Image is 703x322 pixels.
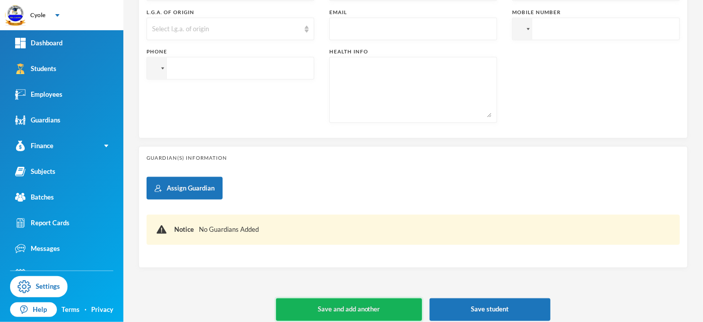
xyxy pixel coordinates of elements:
[15,115,60,125] div: Guardians
[329,9,497,16] div: Email
[512,9,680,16] div: Mobile Number
[10,302,57,317] a: Help
[10,276,67,297] a: Settings
[157,225,167,234] img: !
[15,89,62,100] div: Employees
[15,141,53,151] div: Finance
[147,9,314,16] div: L.G.A. of Origin
[15,166,55,177] div: Subjects
[15,38,62,48] div: Dashboard
[91,305,113,315] a: Privacy
[147,177,223,200] button: Assign Guardian
[147,154,680,162] div: Guardian(s) Information
[276,298,422,321] button: Save and add another
[15,192,54,203] div: Batches
[174,225,670,235] div: No Guardians Added
[30,11,45,20] div: Cyole
[15,269,50,280] div: Events
[15,218,69,228] div: Report Cards
[174,225,194,233] span: Notice
[85,305,87,315] div: ·
[61,305,80,315] a: Terms
[152,24,300,34] div: Select l.g.a. of origin
[15,243,60,254] div: Messages
[155,185,162,192] img: add user
[147,48,314,55] div: Phone
[15,63,56,74] div: Students
[329,48,497,55] div: Health Info
[430,298,551,321] button: Save student
[6,6,26,26] img: logo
